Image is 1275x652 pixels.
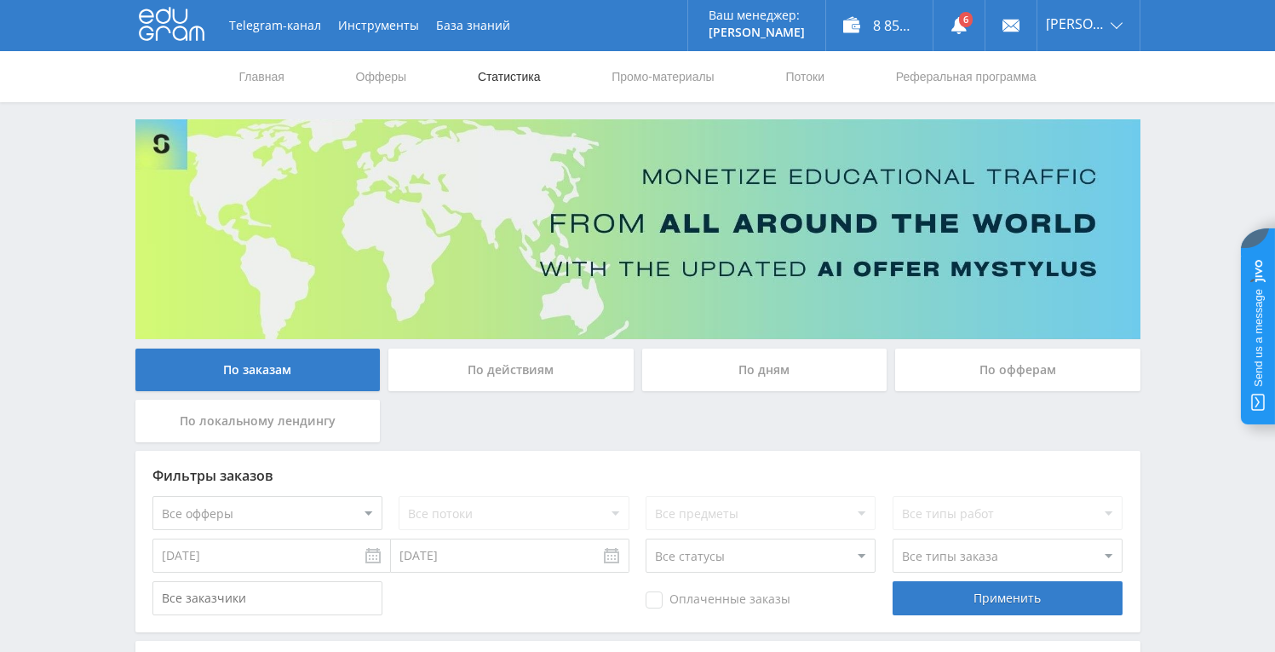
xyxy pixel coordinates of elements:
[893,581,1123,615] div: Применить
[135,349,381,391] div: По заказам
[388,349,634,391] div: По действиям
[646,591,790,609] span: Оплаченные заказы
[135,400,381,442] div: По локальному лендингу
[610,51,715,102] a: Промо-материалы
[354,51,409,102] a: Офферы
[894,51,1038,102] a: Реферальная программа
[135,119,1140,339] img: Banner
[895,349,1140,391] div: По офферам
[1046,17,1106,31] span: [PERSON_NAME]
[784,51,826,102] a: Потоки
[476,51,543,102] a: Статистика
[642,349,887,391] div: По дням
[152,581,382,615] input: Все заказчики
[709,26,805,39] p: [PERSON_NAME]
[152,468,1123,483] div: Фильтры заказов
[709,9,805,22] p: Ваш менеджер:
[238,51,286,102] a: Главная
